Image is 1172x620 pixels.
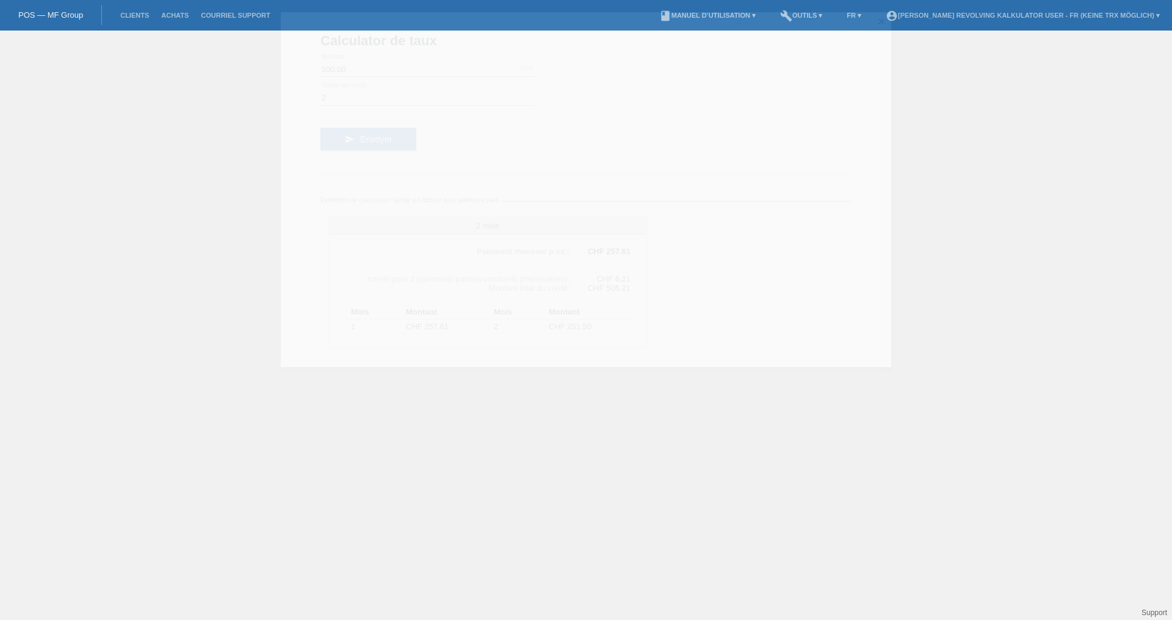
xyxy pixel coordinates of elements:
div: CHF 506.21 [570,283,631,293]
div: CHF 6.21 [570,274,631,283]
div: CHF [520,65,534,72]
button: send Envoyer [320,128,416,151]
div: 2 mois [329,217,646,235]
td: 1 [345,319,406,334]
td: CHF 257.61 [406,319,488,334]
span: Envoyer [360,134,392,144]
th: Mois [345,305,406,319]
td: 2 [488,319,549,334]
span: Exemples de calcul pour l’achat sur facture avec paiement parti [320,197,502,203]
div: Montant total du crédit: [345,283,570,293]
div: Intérêt pour 2 paiements partiels constants (mensualités): [345,274,570,283]
th: Montant [406,305,488,319]
i: send [345,134,355,144]
h1: Calculator de taux [320,33,852,48]
b: Paiement mensuel p.ex.: [477,247,570,256]
i: close [877,16,886,26]
th: Mois [488,305,549,319]
th: Montant [549,305,631,319]
a: close [874,15,889,29]
b: CHF 257.61 [588,247,631,256]
td: CHF 251.50 [549,319,631,334]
